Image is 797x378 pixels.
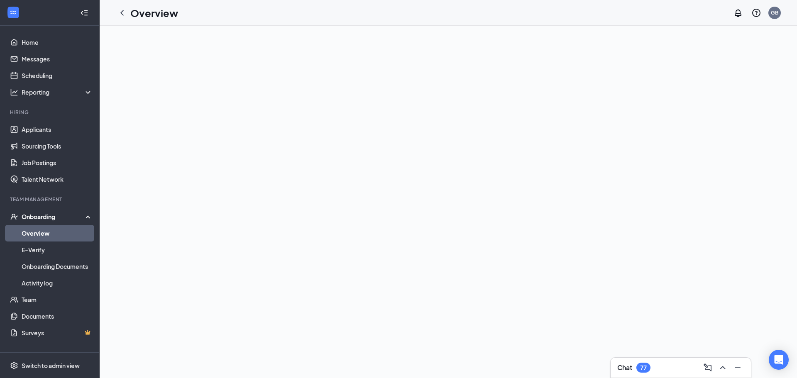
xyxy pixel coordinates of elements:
[751,8,761,18] svg: QuestionInfo
[22,361,80,370] div: Switch to admin view
[22,324,93,341] a: SurveysCrown
[22,241,93,258] a: E-Verify
[731,361,744,374] button: Minimize
[9,8,17,17] svg: WorkstreamLogo
[22,225,93,241] a: Overview
[130,6,178,20] h1: Overview
[22,212,86,221] div: Onboarding
[733,8,743,18] svg: Notifications
[716,361,729,374] button: ChevronUp
[769,350,789,370] div: Open Intercom Messenger
[80,9,88,17] svg: Collapse
[22,154,93,171] a: Job Postings
[10,361,18,370] svg: Settings
[10,109,91,116] div: Hiring
[117,8,127,18] svg: ChevronLeft
[22,275,93,291] a: Activity log
[733,363,743,373] svg: Minimize
[22,67,93,84] a: Scheduling
[703,363,713,373] svg: ComposeMessage
[22,291,93,308] a: Team
[10,196,91,203] div: Team Management
[10,212,18,221] svg: UserCheck
[771,9,778,16] div: GB
[22,308,93,324] a: Documents
[22,88,93,96] div: Reporting
[22,258,93,275] a: Onboarding Documents
[10,88,18,96] svg: Analysis
[22,34,93,51] a: Home
[718,363,728,373] svg: ChevronUp
[22,51,93,67] a: Messages
[701,361,714,374] button: ComposeMessage
[640,364,647,371] div: 77
[22,121,93,138] a: Applicants
[22,138,93,154] a: Sourcing Tools
[22,171,93,188] a: Talent Network
[617,363,632,372] h3: Chat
